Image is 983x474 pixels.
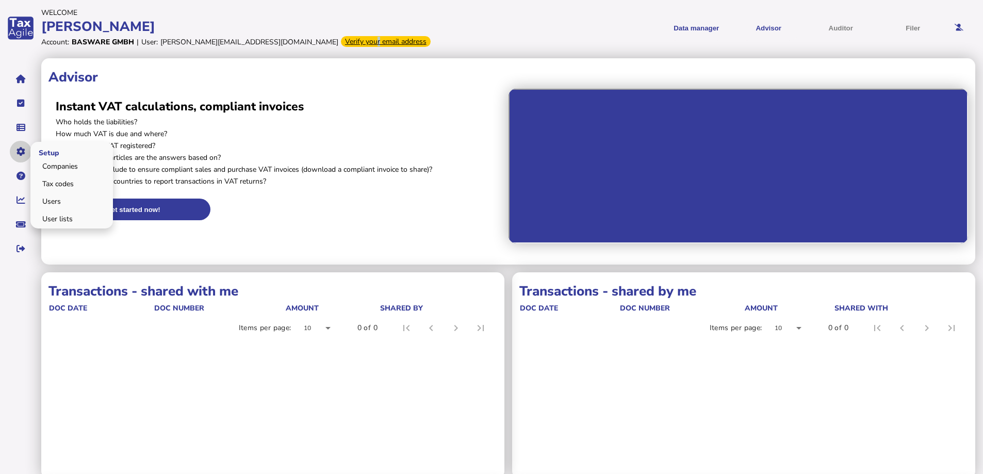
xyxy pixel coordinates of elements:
h1: Advisor [48,68,968,86]
i: Email needs to be verified [955,24,963,31]
h1: Transactions - shared by me [519,282,968,300]
button: Last page [939,316,964,340]
div: Account: [41,37,69,47]
i: Data manager [17,127,25,128]
p: What detail to include to ensure compliant sales and purchase VAT invoices (download a compliant ... [56,165,501,174]
button: Previous page [419,316,444,340]
a: Users [32,193,111,209]
div: Items per page: [239,323,291,333]
button: Get started now! [56,199,210,220]
a: Tax codes [32,176,111,192]
div: doc date [49,303,153,313]
iframe: Advisor intro [509,89,969,243]
div: Basware GmbH [72,37,134,47]
div: Amount [286,303,319,313]
div: doc date [520,303,619,313]
div: User: [141,37,158,47]
p: Should you be VAT registered? [56,141,501,151]
div: doc number [620,303,670,313]
div: shared by [380,303,423,313]
div: Amount [286,303,379,313]
div: doc date [49,303,87,313]
button: Auditor [808,15,873,41]
div: shared with [834,303,888,313]
button: Last page [468,316,493,340]
h2: Instant VAT calculations, compliant invoices [56,99,501,115]
button: Insights [10,189,31,211]
p: How much VAT is due and where? [56,129,501,139]
div: Amount [745,303,778,313]
div: shared by [380,303,495,313]
button: Data manager [10,117,31,138]
button: Raise a support ticket [10,214,31,235]
a: Companies [32,158,111,174]
button: Home [10,68,31,90]
div: Welcome [41,8,491,18]
button: Next page [914,316,939,340]
button: Tasks [10,92,31,114]
a: User lists [32,211,111,227]
button: First page [394,316,419,340]
button: Manage settings [10,141,31,162]
p: Who holds the liabilities? [56,117,501,127]
div: shared with [834,303,965,313]
button: Filer [880,15,945,41]
div: Verify your email address [341,36,431,47]
button: Help pages [10,165,31,187]
button: Shows a dropdown of Data manager options [664,15,729,41]
div: 0 of 0 [357,323,378,333]
menu: navigate products [496,15,946,41]
div: doc number [154,303,204,313]
span: Setup [30,140,64,164]
div: doc number [620,303,744,313]
p: Which boxes and countries to report transactions in VAT returns? [56,176,501,186]
div: [PERSON_NAME][EMAIL_ADDRESS][DOMAIN_NAME] [160,37,338,47]
div: Items per page: [710,323,762,333]
h1: Transactions - shared with me [48,282,497,300]
button: Shows a dropdown of VAT Advisor options [736,15,801,41]
button: Sign out [10,238,31,259]
p: What legislative articles are the answers based on? [56,153,501,162]
div: doc date [520,303,558,313]
div: doc number [154,303,284,313]
div: Amount [745,303,833,313]
div: 0 of 0 [828,323,848,333]
button: Next page [444,316,468,340]
button: First page [865,316,890,340]
button: Previous page [890,316,914,340]
div: | [137,37,139,47]
div: [PERSON_NAME] [41,18,491,36]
